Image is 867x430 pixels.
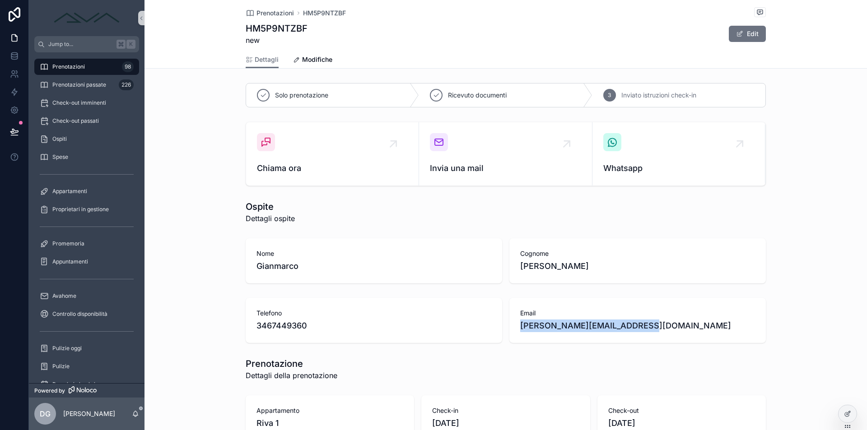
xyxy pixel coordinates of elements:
[256,260,491,273] span: Gianmarco
[256,417,403,430] span: Riva 1
[34,358,139,375] a: Pulizie
[520,319,755,332] span: [PERSON_NAME][EMAIL_ADDRESS][DOMAIN_NAME]
[52,188,87,195] span: Appartamenti
[52,310,107,318] span: Controllo disponibilità
[52,81,106,88] span: Prenotazioni passate
[520,249,755,258] span: Cognome
[520,309,755,318] span: Email
[256,309,491,318] span: Telefono
[34,183,139,199] a: Appartamenti
[34,236,139,252] a: Promemoria
[34,376,139,393] a: Prossimi check-in
[302,55,332,64] span: Modifiche
[246,200,295,213] h1: Ospite
[122,61,134,72] div: 98
[29,383,144,398] a: Powered by
[608,417,755,430] span: [DATE]
[48,41,113,48] span: Jump to...
[34,36,139,52] button: Jump to...K
[257,162,408,175] span: Chiama ora
[246,9,294,18] a: Prenotazioni
[52,240,84,247] span: Promemoria
[119,79,134,90] div: 226
[256,249,491,258] span: Nome
[51,11,123,25] img: App logo
[63,409,115,418] p: [PERSON_NAME]
[520,260,755,273] span: [PERSON_NAME]
[246,213,295,224] span: Dettagli ospite
[34,95,139,111] a: Check-out imminenti
[256,319,491,332] span: 3467449360
[448,91,507,100] span: Ricevuto documenti
[34,306,139,322] a: Controllo disponibilità
[34,340,139,356] a: Pulizie oggi
[246,51,279,69] a: Dettagli
[52,63,85,70] span: Prenotazioni
[52,153,68,161] span: Spese
[52,363,70,370] span: Pulizie
[34,387,65,394] span: Powered by
[430,162,581,175] span: Invia una mail
[293,51,332,69] a: Modifiche
[29,52,144,383] div: scrollable content
[52,117,99,125] span: Check-out passati
[303,9,346,18] a: HM5P9NTZBF
[255,55,279,64] span: Dettagli
[127,41,135,48] span: K
[52,292,76,300] span: Avahome
[256,406,403,415] span: Appartamento
[621,91,696,100] span: Inviato istruzioni check-in
[34,254,139,270] a: Appuntamenti
[34,131,139,147] a: Ospiti
[432,406,579,415] span: Check-in
[603,162,754,175] span: Whatsapp
[52,345,82,352] span: Pulizie oggi
[52,135,67,143] span: Ospiti
[34,201,139,217] a: Proprietari in gestione
[34,149,139,165] a: Spese
[256,9,294,18] span: Prenotazioni
[34,288,139,304] a: Avahome
[52,258,88,265] span: Appuntamenti
[729,26,766,42] button: Edit
[275,91,328,100] span: Solo prenotazione
[419,122,592,185] a: Invia una mail
[246,357,337,370] h1: Prenotazione
[34,113,139,129] a: Check-out passati
[432,417,579,430] span: [DATE]
[246,35,308,46] span: new
[608,406,755,415] span: Check-out
[34,59,139,75] a: Prenotazioni98
[246,370,337,381] span: Dettagli della prenotazione
[40,408,51,419] span: DG
[52,99,106,106] span: Check-out imminenti
[52,381,98,388] span: Prossimi check-in
[34,77,139,93] a: Prenotazioni passate226
[246,122,419,185] a: Chiama ora
[246,22,308,35] h1: HM5P9NTZBF
[592,122,765,185] a: Whatsapp
[608,92,611,99] span: 3
[52,206,109,213] span: Proprietari in gestione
